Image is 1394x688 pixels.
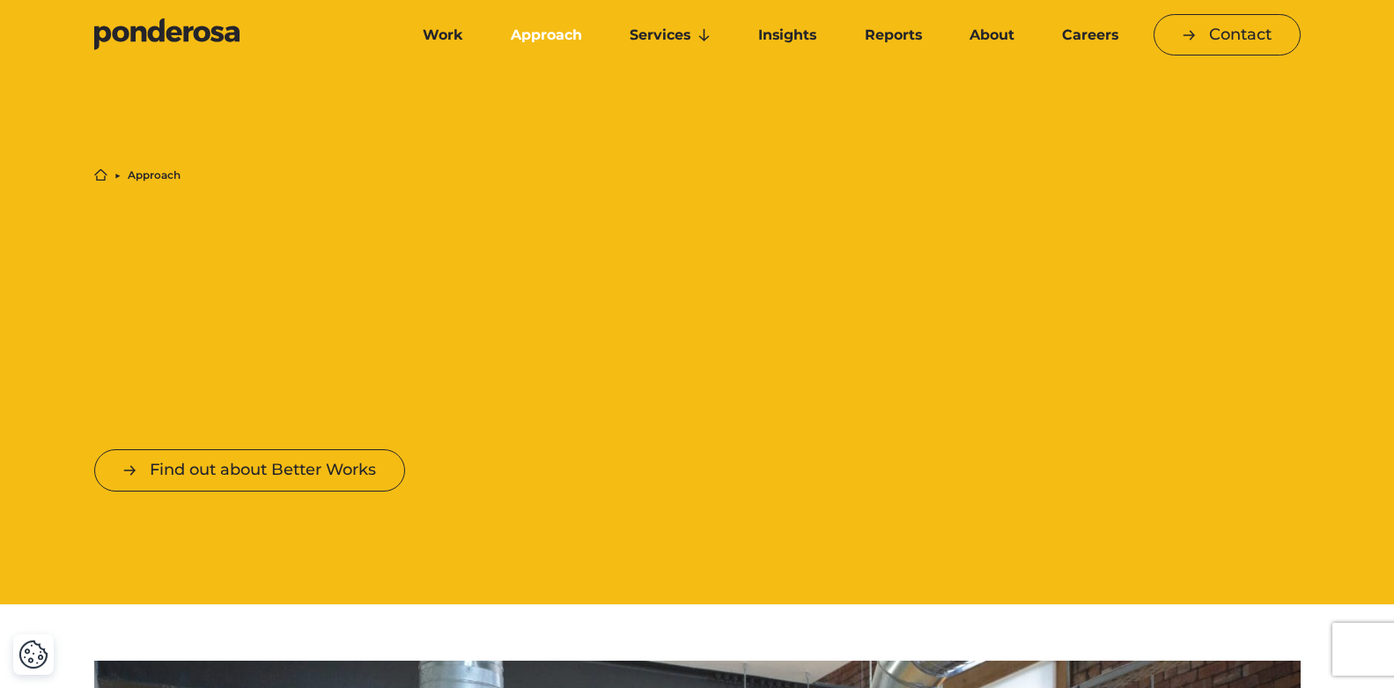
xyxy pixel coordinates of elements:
a: Approach [490,17,602,54]
a: Contact [1154,14,1301,55]
a: Insights [738,17,837,54]
li: ▶︎ [114,170,121,181]
a: Services [609,17,731,54]
button: Cookie Settings [18,640,48,670]
a: Home [94,168,107,181]
a: Careers [1042,17,1139,54]
a: Reports [845,17,942,54]
a: Go to homepage [94,18,376,53]
a: Work [402,17,483,54]
a: Find out about Better Works [94,449,405,491]
a: About [949,17,1035,54]
li: Approach [128,170,181,181]
img: Revisit consent button [18,640,48,670]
